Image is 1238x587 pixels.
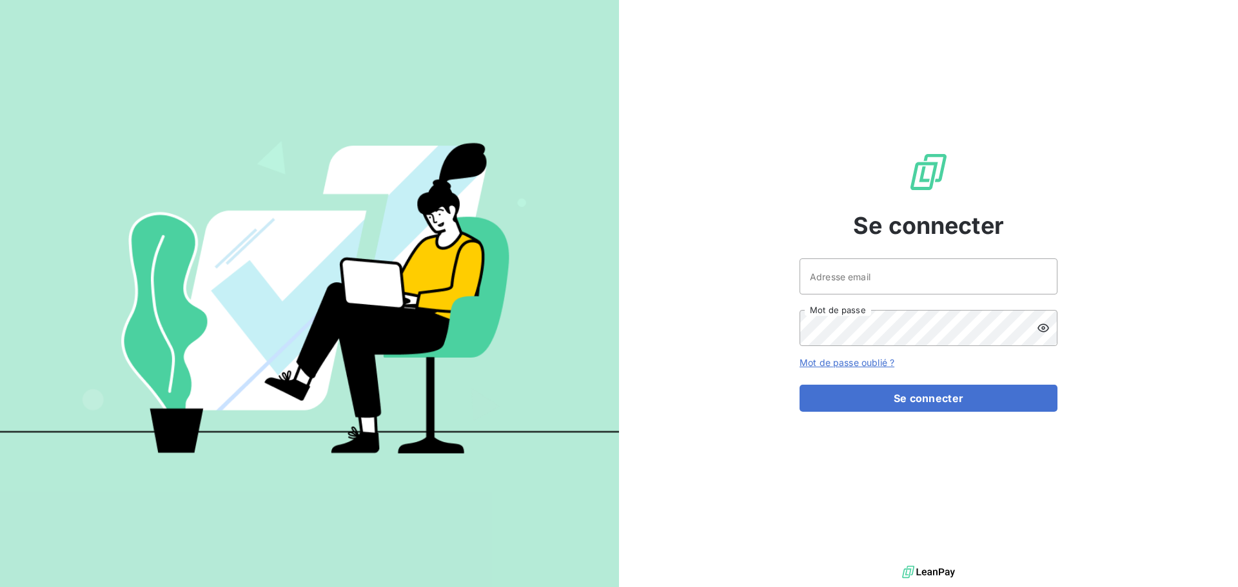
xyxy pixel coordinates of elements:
span: Se connecter [853,208,1004,243]
img: logo [902,563,955,582]
a: Mot de passe oublié ? [800,357,894,368]
input: placeholder [800,258,1057,294]
img: Logo LeanPay [908,151,949,193]
button: Se connecter [800,385,1057,412]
